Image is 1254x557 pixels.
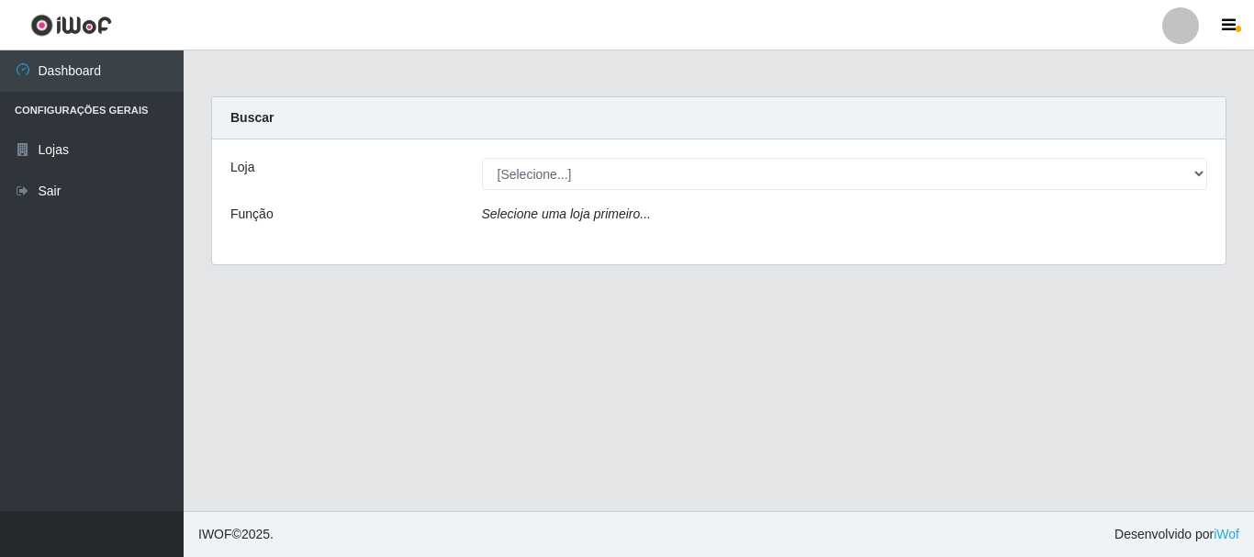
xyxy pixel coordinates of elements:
span: IWOF [198,527,232,541]
i: Selecione uma loja primeiro... [482,206,651,221]
label: Função [230,205,274,224]
strong: Buscar [230,110,274,125]
a: iWof [1214,527,1239,541]
span: © 2025 . [198,525,274,544]
label: Loja [230,158,254,177]
img: CoreUI Logo [30,14,112,37]
span: Desenvolvido por [1114,525,1239,544]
